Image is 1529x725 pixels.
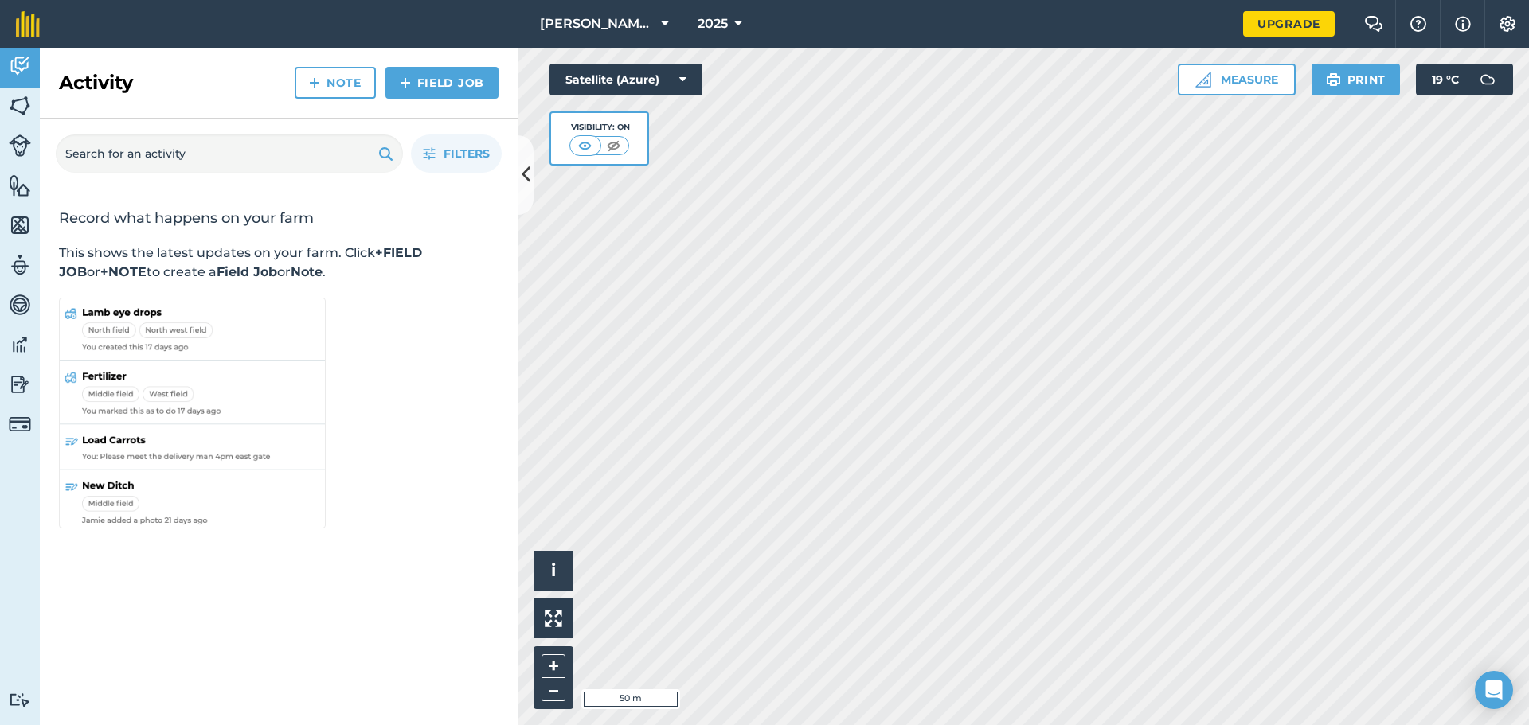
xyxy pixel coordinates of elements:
[411,134,502,173] button: Filters
[9,293,31,317] img: svg+xml;base64,PD94bWwgdmVyc2lvbj0iMS4wIiBlbmNvZGluZz0idXRmLTgiPz4KPCEtLSBHZW5lcmF0b3I6IEFkb2JlIE...
[1498,16,1517,32] img: A cog icon
[1416,64,1513,95] button: 19 °C
[59,244,499,282] p: This shows the latest updates on your farm. Click or to create a or .
[9,692,31,707] img: svg+xml;base64,PD94bWwgdmVyc2lvbj0iMS4wIiBlbmNvZGluZz0idXRmLTgiPz4KPCEtLSBHZW5lcmF0b3I6IEFkb2JlIE...
[9,372,31,396] img: svg+xml;base64,PD94bWwgdmVyc2lvbj0iMS4wIiBlbmNvZGluZz0idXRmLTgiPz4KPCEtLSBHZW5lcmF0b3I6IEFkb2JlIE...
[1472,64,1504,95] img: svg+xml;base64,PD94bWwgdmVyc2lvbj0iMS4wIiBlbmNvZGluZz0idXRmLTgiPz4KPCEtLSBHZW5lcmF0b3I6IEFkb2JlIE...
[1364,16,1383,32] img: Two speech bubbles overlapping with the left bubble in the forefront
[59,209,499,228] h2: Record what happens on your farm
[9,134,31,157] img: svg+xml;base64,PD94bWwgdmVyc2lvbj0iMS4wIiBlbmNvZGluZz0idXRmLTgiPz4KPCEtLSBHZW5lcmF0b3I6IEFkb2JlIE...
[16,11,40,37] img: fieldmargin Logo
[56,134,403,173] input: Search for an activity
[9,173,31,197] img: svg+xml;base64,PHN2ZyB4bWxucz0iaHR0cDovL3d3dy53My5vcmcvMjAwMC9zdmciIHdpZHRoPSI1NiIgaGVpZ2h0PSI2MC...
[604,138,624,154] img: svg+xml;base64,PHN2ZyB4bWxucz0iaHR0cDovL3d3dy53My5vcmcvMjAwMC9zdmciIHdpZHRoPSI1MCIgaGVpZ2h0PSI0MC...
[569,121,630,134] div: Visibility: On
[9,253,31,277] img: svg+xml;base64,PD94bWwgdmVyc2lvbj0iMS4wIiBlbmNvZGluZz0idXRmLTgiPz4KPCEtLSBHZW5lcmF0b3I6IEFkb2JlIE...
[1326,70,1341,89] img: svg+xml;base64,PHN2ZyB4bWxucz0iaHR0cDovL3d3dy53My5vcmcvMjAwMC9zdmciIHdpZHRoPSIxOSIgaGVpZ2h0PSIyNC...
[9,213,31,237] img: svg+xml;base64,PHN2ZyB4bWxucz0iaHR0cDovL3d3dy53My5vcmcvMjAwMC9zdmciIHdpZHRoPSI1NiIgaGVpZ2h0PSI2MC...
[1243,11,1335,37] a: Upgrade
[9,54,31,78] img: svg+xml;base64,PD94bWwgdmVyc2lvbj0iMS4wIiBlbmNvZGluZz0idXRmLTgiPz4KPCEtLSBHZW5lcmF0b3I6IEFkb2JlIE...
[545,610,562,627] img: Four arrows, one pointing top left, one top right, one bottom right and the last bottom left
[400,73,411,92] img: svg+xml;base64,PHN2ZyB4bWxucz0iaHR0cDovL3d3dy53My5vcmcvMjAwMC9zdmciIHdpZHRoPSIxNCIgaGVpZ2h0PSIyNC...
[575,138,595,154] img: svg+xml;base64,PHN2ZyB4bWxucz0iaHR0cDovL3d3dy53My5vcmcvMjAwMC9zdmciIHdpZHRoPSI1MCIgaGVpZ2h0PSI0MC...
[100,264,147,279] strong: +NOTE
[309,73,320,92] img: svg+xml;base64,PHN2ZyB4bWxucz0iaHR0cDovL3d3dy53My5vcmcvMjAwMC9zdmciIHdpZHRoPSIxNCIgaGVpZ2h0PSIyNC...
[385,67,499,99] a: Field Job
[291,264,323,279] strong: Note
[542,678,565,701] button: –
[1312,64,1401,95] button: Print
[9,94,31,118] img: svg+xml;base64,PHN2ZyB4bWxucz0iaHR0cDovL3d3dy53My5vcmcvMjAwMC9zdmciIHdpZHRoPSI1NiIgaGVpZ2h0PSI2MC...
[549,64,702,95] button: Satellite (Azure)
[1432,64,1459,95] span: 19 ° C
[1195,72,1211,88] img: Ruler icon
[540,14,655,33] span: [PERSON_NAME] Farm
[9,333,31,357] img: svg+xml;base64,PD94bWwgdmVyc2lvbj0iMS4wIiBlbmNvZGluZz0idXRmLTgiPz4KPCEtLSBHZW5lcmF0b3I6IEFkb2JlIE...
[1409,16,1428,32] img: A question mark icon
[1178,64,1296,95] button: Measure
[217,264,277,279] strong: Field Job
[9,413,31,435] img: svg+xml;base64,PD94bWwgdmVyc2lvbj0iMS4wIiBlbmNvZGluZz0idXRmLTgiPz4KPCEtLSBHZW5lcmF0b3I6IEFkb2JlIE...
[534,551,573,591] button: i
[59,70,133,95] h2: Activity
[1475,671,1513,709] div: Open Intercom Messenger
[444,145,490,162] span: Filters
[542,654,565,678] button: +
[378,144,393,163] img: svg+xml;base64,PHN2ZyB4bWxucz0iaHR0cDovL3d3dy53My5vcmcvMjAwMC9zdmciIHdpZHRoPSIxOSIgaGVpZ2h0PSIyNC...
[1455,14,1471,33] img: svg+xml;base64,PHN2ZyB4bWxucz0iaHR0cDovL3d3dy53My5vcmcvMjAwMC9zdmciIHdpZHRoPSIxNyIgaGVpZ2h0PSIxNy...
[295,67,376,99] a: Note
[698,14,728,33] span: 2025
[551,560,556,580] span: i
